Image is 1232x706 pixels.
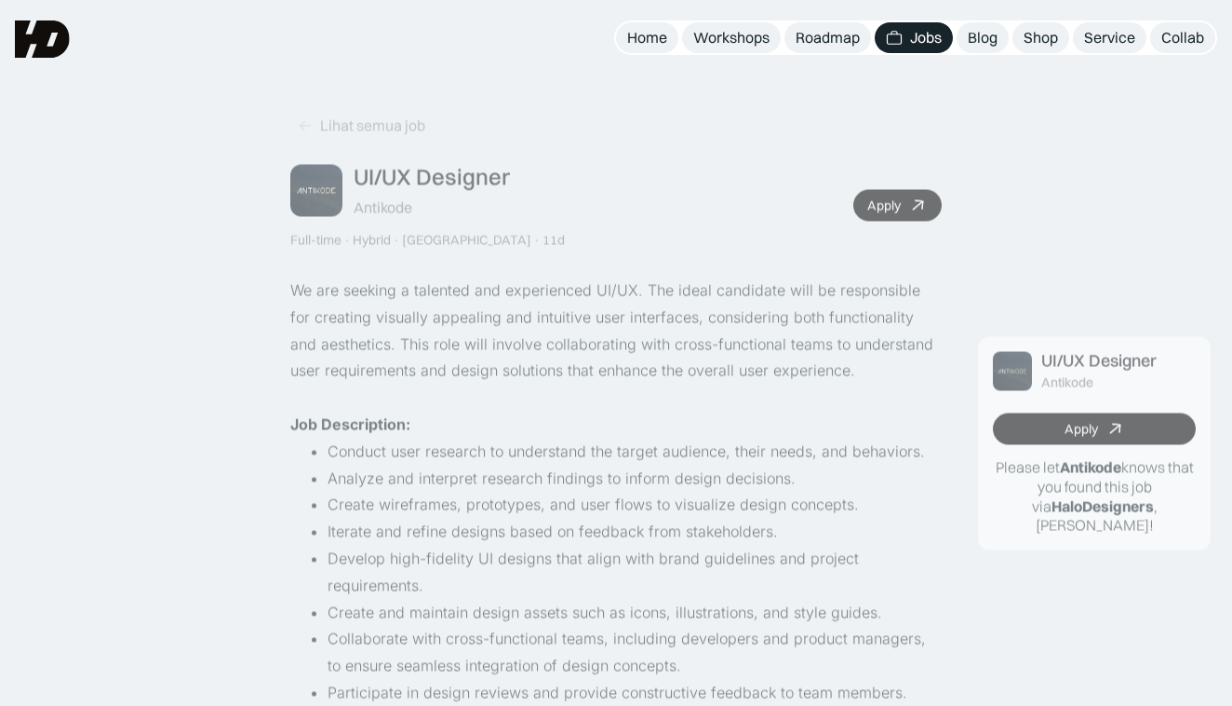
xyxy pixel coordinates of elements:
div: [GEOGRAPHIC_DATA] [402,232,531,248]
div: Blog [968,28,998,48]
div: · [393,232,400,248]
div: Collab [1161,28,1204,48]
li: Iterate and refine designs based on feedback from stakeholders. [328,519,942,546]
b: Antikode [1060,458,1121,477]
div: Apply [867,197,901,213]
a: Roadmap [784,22,871,53]
p: We are seeking a talented and experienced UI/UX. The ideal candidate will be responsible for crea... [290,278,942,385]
img: Job Image [290,164,342,216]
p: Please let knows that you found this job via , [PERSON_NAME]! [993,458,1196,536]
div: Full-time [290,232,341,248]
div: Service [1084,28,1135,48]
li: Collaborate with cross-functional teams, including developers and product managers, to ensure sea... [328,626,942,680]
div: 11d [542,232,565,248]
div: · [343,232,351,248]
div: Hybrid [353,232,391,248]
div: Lihat semua job [320,115,425,135]
a: Home [616,22,678,53]
li: Analyze and interpret research findings to inform design decisions. [328,465,942,492]
div: Antikode [354,197,412,217]
img: Job Image [993,352,1032,391]
div: UI/UX Designer [1041,352,1157,372]
a: Lihat semua job [290,110,433,141]
a: Jobs [875,22,953,53]
div: Home [627,28,667,48]
div: UI/UX Designer [354,163,510,190]
a: Service [1073,22,1146,53]
div: Apply [1065,421,1098,437]
b: HaloDesigners [1051,496,1154,515]
div: Workshops [693,28,770,48]
a: Workshops [682,22,781,53]
strong: Job Description: [290,415,410,434]
li: Create wireframes, prototypes, and user flows to visualize design concepts. [328,492,942,519]
div: · [533,232,541,248]
a: Apply [853,189,942,221]
a: Apply [993,414,1196,445]
div: Antikode [1041,375,1093,391]
li: Develop high-fidelity UI designs that align with brand guidelines and project requirements. [328,546,942,600]
div: Shop [1024,28,1058,48]
div: Jobs [910,28,942,48]
li: Create and maintain design assets such as icons, illustrations, and style guides. [328,599,942,626]
div: Roadmap [796,28,860,48]
a: Collab [1150,22,1215,53]
li: Conduct user research to understand the target audience, their needs, and behaviors. [328,438,942,465]
a: Blog [957,22,1009,53]
a: Shop [1012,22,1069,53]
p: ‍ [290,385,942,412]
